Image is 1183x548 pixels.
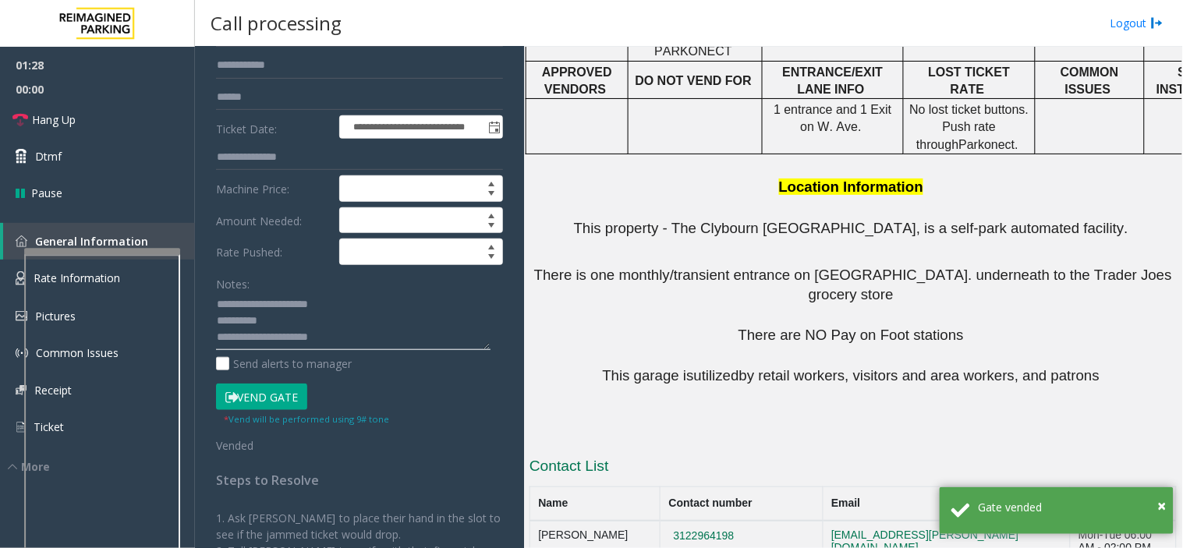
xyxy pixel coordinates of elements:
span: This garage is [603,367,694,384]
span: Increase value [480,176,502,189]
span: This property - The Clybourn [GEOGRAPHIC_DATA], is a self-park automated facility. [574,220,1128,236]
small: Vend will be performed using 9# tone [224,413,389,425]
span: There is one monthly/transient entrance on [GEOGRAPHIC_DATA]. underneath to the Trader Joes groce... [534,267,1172,302]
th: Name [530,486,661,521]
span: There are NO Pay on Foot stations [738,327,964,343]
span: Toggle popup [485,116,502,138]
span: Increase value [480,239,502,252]
button: 3122964198 [669,529,739,543]
span: Pause [31,185,62,201]
div: Gate vended [979,499,1162,515]
h3: Call processing [203,4,349,42]
span: Vended [216,438,253,453]
span: × [1158,495,1167,516]
span: . [1015,138,1018,151]
img: 'icon' [16,347,28,359]
button: Close [1158,494,1167,518]
span: Decrease value [480,221,502,233]
label: Rate Pushed: [212,239,335,265]
span: LOST TICKET RATE [929,65,1011,96]
th: Contact number [661,486,823,521]
span: Location Information [779,179,924,195]
div: More [8,458,195,475]
label: Machine Price: [212,175,335,202]
span: Decrease value [480,252,502,264]
img: 'icon' [16,311,27,321]
span: Decrease value [480,189,502,201]
span: Increase value [480,208,502,221]
img: 'icon' [16,235,27,247]
h4: Steps to Resolve [216,473,503,488]
a: Logout [1110,15,1164,31]
img: 'icon' [16,420,26,434]
span: T [724,44,732,58]
span: utilized [694,367,739,384]
span: ENTRANCE/EXIT LANE INFO [783,65,884,96]
label: Send alerts to manager [216,355,352,372]
h3: Contact List [530,456,1177,481]
span: COMMON ISSUES [1061,65,1119,96]
th: Email [823,486,1070,521]
span: No lost ticket buttons. Push rate through [910,103,1029,151]
span: APPROVED VENDORS [542,65,612,96]
span: by retail workers, visitors and area workers, and patrons [739,367,1100,384]
img: 'icon' [16,271,26,285]
span: 1 entrance and 1 Exit on W. Ave. [774,103,891,133]
label: Ticket Date: [212,115,335,139]
img: logout [1151,15,1164,31]
button: Vend Gate [216,384,307,410]
span: Hang Up [32,111,76,128]
a: General Information [3,223,195,260]
span: Dtmf [35,148,62,164]
img: 'icon' [16,385,27,395]
span: Parkonect [959,138,1015,152]
label: Notes: [216,270,250,292]
span: General Information [35,234,148,249]
label: Amount Needed: [212,207,335,234]
span: DO NOT VEND FOR [636,74,752,87]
